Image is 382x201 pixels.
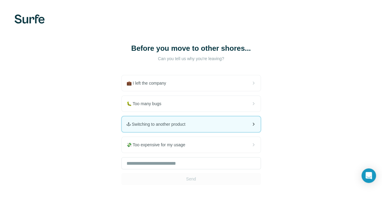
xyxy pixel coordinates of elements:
img: Surfe's logo [14,15,45,24]
span: 💼 I left the company [127,80,171,86]
span: 🐛 Too many bugs [127,101,166,107]
p: Can you tell us why you're leaving? [131,56,252,62]
h1: Before you move to other shores... [131,44,252,53]
span: 🕹 Switching to another product [127,121,190,127]
span: 💸 Too expensive for my usage [127,142,190,148]
div: Open Intercom Messenger [361,168,376,183]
